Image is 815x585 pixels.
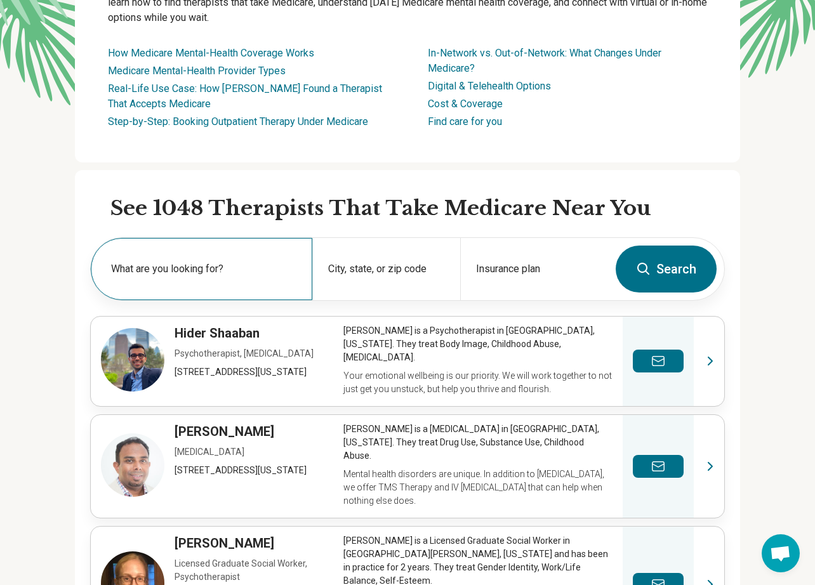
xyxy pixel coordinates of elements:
[110,195,725,222] h2: See 1048 Therapists That Take Medicare Near You
[762,534,800,572] div: Open chat
[428,115,502,128] a: Find care for you
[616,246,717,292] button: Search
[108,47,314,59] a: How Medicare Mental-Health Coverage Works
[428,47,661,74] a: In-Network vs. Out-of-Network: What Changes Under Medicare?
[633,455,684,478] button: Send a message
[428,98,503,110] a: Cost & Coverage
[111,261,297,277] label: What are you looking for?
[633,350,684,372] button: Send a message
[428,80,551,92] a: Digital & Telehealth Options
[108,115,368,128] a: Step-by-Step: Booking Outpatient Therapy Under Medicare
[108,82,382,110] a: Real-Life Use Case: How [PERSON_NAME] Found a Therapist That Accepts Medicare
[108,65,286,77] a: Medicare Mental-Health Provider Types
